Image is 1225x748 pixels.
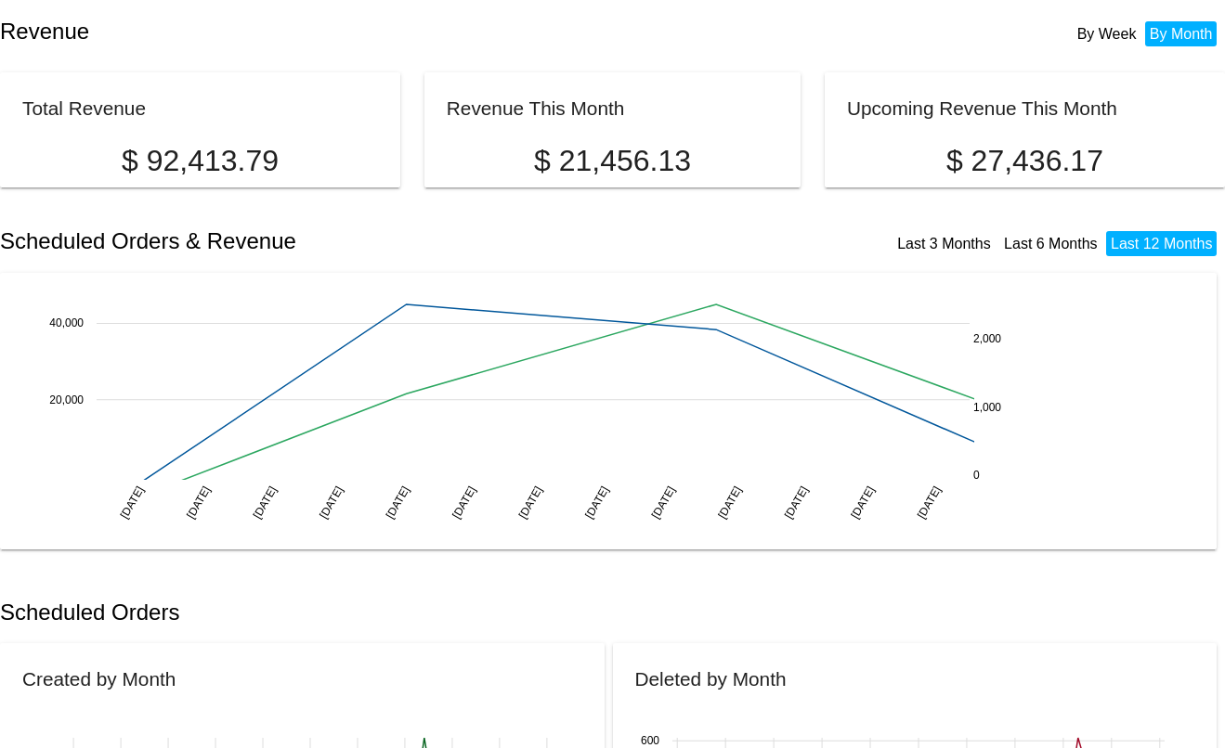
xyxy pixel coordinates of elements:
h2: Created by Month [22,668,176,690]
text: 1,000 [973,400,1001,413]
text: 2,000 [973,332,1001,345]
text: [DATE] [384,484,412,521]
text: [DATE] [184,484,213,521]
text: 600 [640,735,658,748]
h2: Deleted by Month [635,668,787,690]
li: By Week [1073,21,1141,46]
text: [DATE] [317,484,345,521]
p: $ 92,413.79 [22,144,378,178]
p: $ 27,436.17 [847,144,1203,178]
text: [DATE] [516,484,545,521]
text: [DATE] [915,484,944,521]
a: Last 3 Months [897,236,991,251]
text: [DATE] [782,484,811,521]
h2: Total Revenue [22,97,146,119]
text: [DATE] [848,484,877,521]
text: [DATE] [649,484,678,521]
h2: Revenue This Month [447,97,625,119]
text: 20,000 [49,393,84,406]
li: By Month [1145,21,1218,46]
h2: Upcoming Revenue This Month [847,97,1117,119]
text: 40,000 [49,316,84,329]
text: [DATE] [582,484,611,521]
a: Last 6 Months [1004,236,1098,251]
text: [DATE] [715,484,744,521]
p: $ 21,456.13 [447,144,778,178]
text: [DATE] [118,484,147,521]
text: [DATE] [450,484,478,521]
text: [DATE] [251,484,280,521]
text: 0 [973,468,980,481]
a: Last 12 Months [1111,236,1212,251]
